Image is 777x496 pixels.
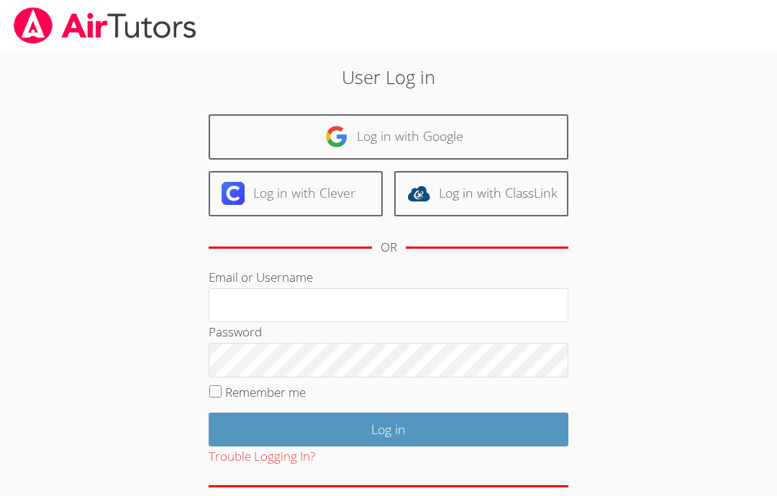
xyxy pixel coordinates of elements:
[225,384,306,400] label: Remember me
[209,269,313,285] label: Email or Username
[178,63,598,91] h2: User Log in
[209,323,262,340] label: Password
[209,446,315,467] button: Trouble Logging In?
[407,182,430,205] img: classlink-logo-d6bb404cc1216ec64c9a2012d9dc4662098be43eaf13dc465df04b49fa7ab582.svg
[325,125,348,148] img: google-logo-50288ca7cdecda66e5e0955fdab243c47b7ad437acaf1139b6f446037453330a.svg
[381,237,397,258] div: OR
[209,114,568,160] a: Log in with Google
[222,182,245,205] img: clever-logo-6eab21bc6e7a338710f1a6ff85c0baf02591cd810cc4098c63d3a4b26e2feb20.svg
[394,171,568,216] a: Log in with ClassLink
[209,413,568,446] input: Log in
[209,171,383,216] a: Log in with Clever
[12,7,198,44] img: airtutors_banner-c4298cdbf04f3fff15de1276eac7730deb9818008684d7c2e4769d2f7ddbe033.png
